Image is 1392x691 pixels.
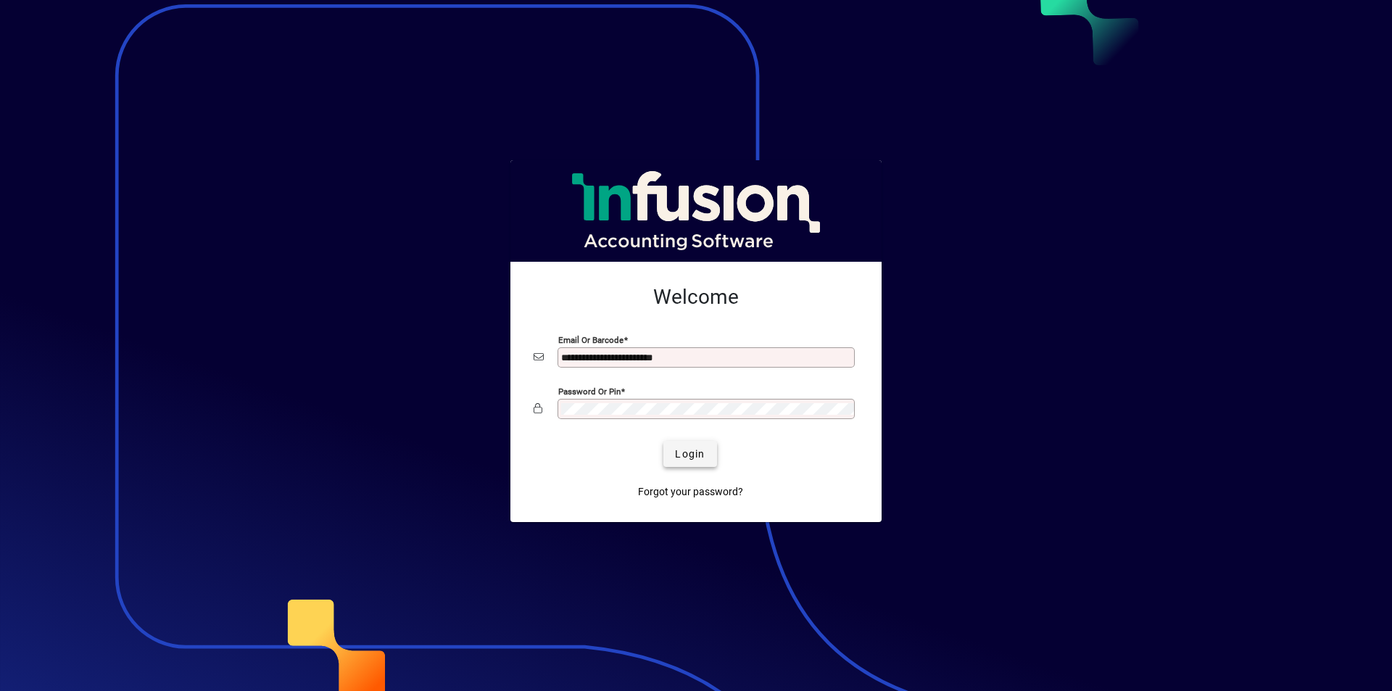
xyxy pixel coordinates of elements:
button: Login [663,441,716,467]
span: Login [675,447,705,462]
mat-label: Email or Barcode [558,335,623,345]
mat-label: Password or Pin [558,386,621,397]
a: Forgot your password? [632,479,749,505]
h2: Welcome [534,285,858,310]
span: Forgot your password? [638,484,743,500]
